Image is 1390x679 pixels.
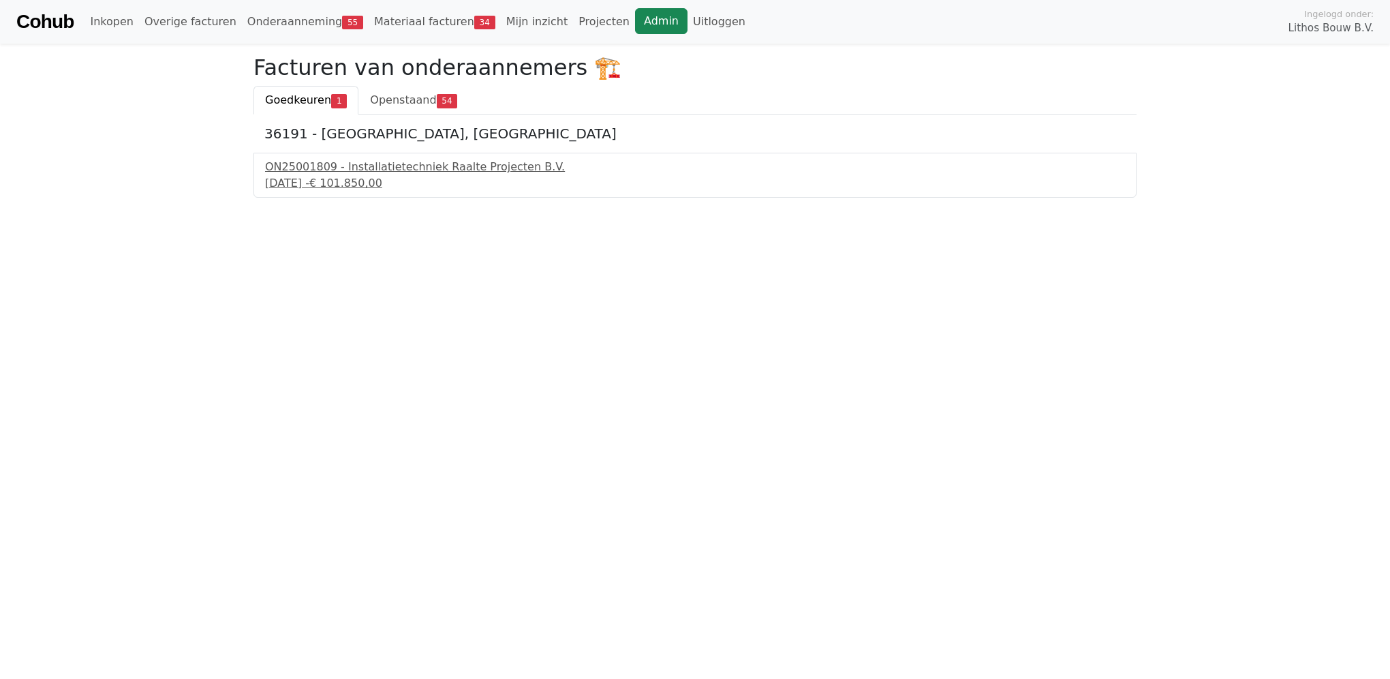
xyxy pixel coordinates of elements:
[265,175,1125,192] div: [DATE] -
[253,86,358,115] a: Goedkeuren1
[635,8,688,34] a: Admin
[688,8,751,35] a: Uitloggen
[1304,7,1374,20] span: Ingelogd onder:
[264,125,1126,142] h5: 36191 - [GEOGRAPHIC_DATA], [GEOGRAPHIC_DATA]
[139,8,242,35] a: Overige facturen
[331,94,347,108] span: 1
[369,8,501,35] a: Materiaal facturen34
[501,8,574,35] a: Mijn inzicht
[16,5,74,38] a: Cohub
[573,8,635,35] a: Projecten
[437,94,458,108] span: 54
[242,8,369,35] a: Onderaanneming55
[265,159,1125,175] div: ON25001809 - Installatietechniek Raalte Projecten B.V.
[309,177,382,190] span: € 101.850,00
[342,16,363,29] span: 55
[358,86,469,115] a: Openstaand54
[265,159,1125,192] a: ON25001809 - Installatietechniek Raalte Projecten B.V.[DATE] -€ 101.850,00
[84,8,138,35] a: Inkopen
[253,55,1137,80] h2: Facturen van onderaannemers 🏗️
[474,16,495,29] span: 34
[370,93,436,106] span: Openstaand
[1288,20,1374,36] span: Lithos Bouw B.V.
[265,93,331,106] span: Goedkeuren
